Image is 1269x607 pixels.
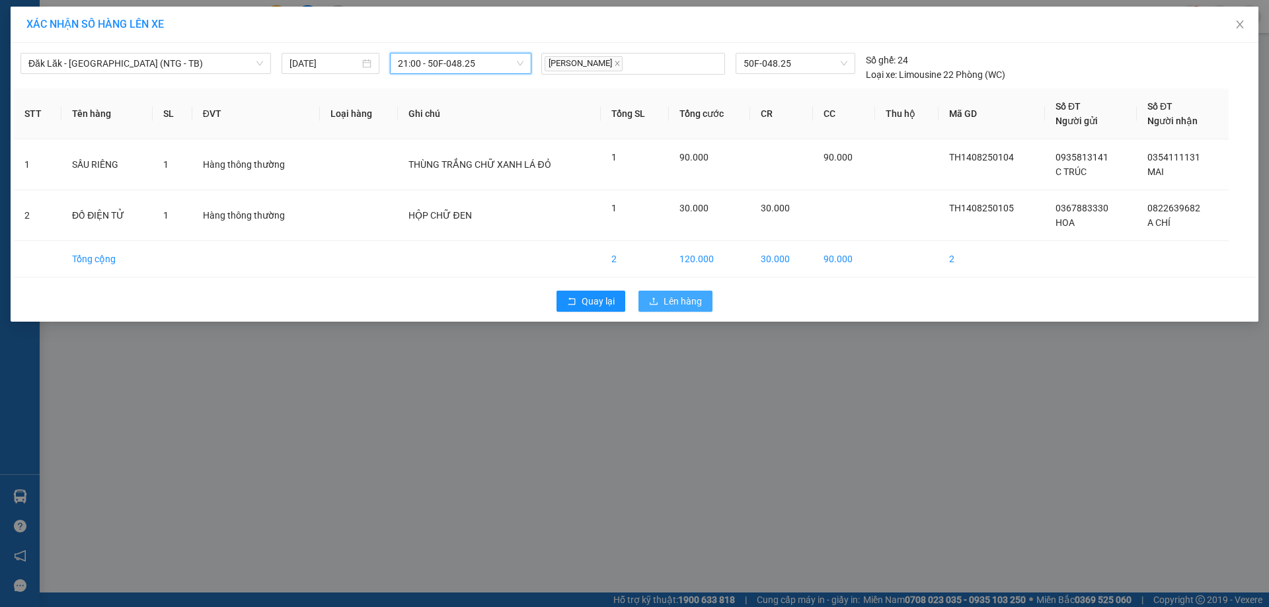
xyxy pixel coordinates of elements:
[875,89,939,139] th: Thu hộ
[866,53,896,67] span: Số ghế:
[163,210,169,221] span: 1
[61,139,153,190] td: SẦU RIÊNG
[611,203,617,213] span: 1
[1221,7,1258,44] button: Close
[664,294,702,308] span: Lên hàng
[163,159,169,170] span: 1
[1147,166,1164,177] span: MAI
[14,89,61,139] th: STT
[649,297,658,307] span: upload
[61,190,153,241] td: ĐỒ ĐIỆN TỬ
[750,89,812,139] th: CR
[1147,101,1173,112] span: Số ĐT
[192,89,321,139] th: ĐVT
[153,89,192,139] th: SL
[813,89,875,139] th: CC
[939,89,1045,139] th: Mã GD
[408,159,551,170] span: THÙNG TRẮNG CHỮ XANH LÁ ĐỎ
[1147,217,1171,228] span: A CHÍ
[1147,203,1200,213] span: 0822639682
[582,294,615,308] span: Quay lại
[1056,217,1075,228] span: HOA
[601,241,669,277] td: 2
[557,291,625,312] button: rollbackQuay lại
[1056,116,1098,126] span: Người gửi
[679,203,709,213] span: 30.000
[1056,152,1108,162] span: 0935813141
[398,89,601,139] th: Ghi chú
[61,89,153,139] th: Tên hàng
[28,54,263,73] span: Đăk Lăk - Sài Gòn (NTG - TB)
[545,56,623,71] span: [PERSON_NAME]
[14,139,61,190] td: 1
[824,152,853,162] span: 90.000
[866,67,1005,82] div: Limousine 22 Phòng (WC)
[1056,203,1108,213] span: 0367883330
[939,241,1045,277] td: 2
[192,139,321,190] td: Hàng thông thường
[1235,19,1245,30] span: close
[398,54,523,73] span: 21:00 - 50F-048.25
[61,241,153,277] td: Tổng cộng
[813,241,875,277] td: 90.000
[614,60,621,67] span: close
[320,89,398,139] th: Loại hàng
[192,190,321,241] td: Hàng thông thường
[289,56,360,71] input: 14/08/2025
[408,210,471,221] span: HỘP CHỮ ĐEN
[866,67,897,82] span: Loại xe:
[949,203,1014,213] span: TH1408250105
[26,18,164,30] span: XÁC NHẬN SỐ HÀNG LÊN XE
[949,152,1014,162] span: TH1408250104
[761,203,790,213] span: 30.000
[1056,101,1081,112] span: Số ĐT
[669,241,750,277] td: 120.000
[1147,116,1198,126] span: Người nhận
[744,54,847,73] span: 50F-048.25
[601,89,669,139] th: Tổng SL
[611,152,617,162] span: 1
[669,89,750,139] th: Tổng cước
[1056,166,1087,177] span: C TRÚC
[750,241,812,277] td: 30.000
[1147,152,1200,162] span: 0354111131
[638,291,712,312] button: uploadLên hàng
[567,297,576,307] span: rollback
[679,152,709,162] span: 90.000
[14,190,61,241] td: 2
[866,53,908,67] div: 24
